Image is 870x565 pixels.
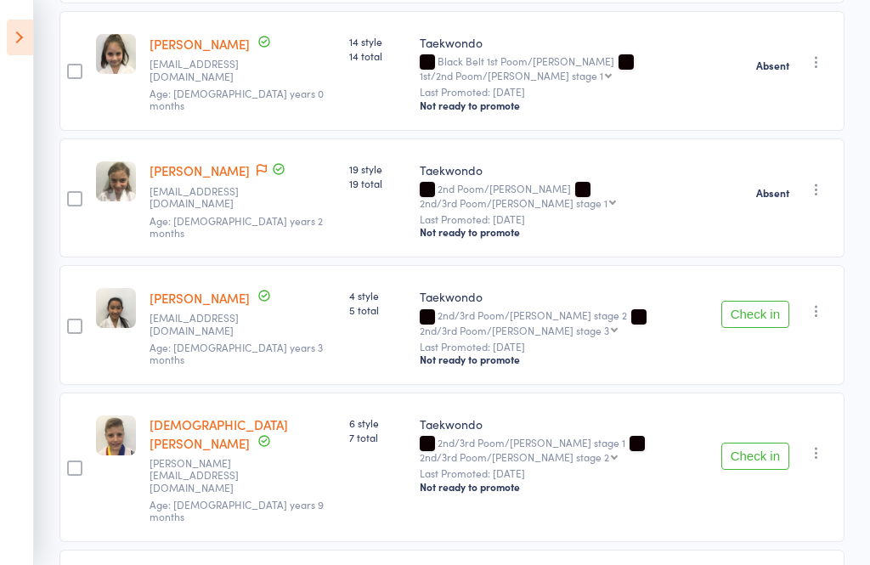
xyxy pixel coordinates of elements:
div: Taekwondo [420,415,708,432]
button: Check in [721,301,789,328]
small: anastasiaperrin@hotmail.com [150,185,260,210]
button: Check in [721,443,789,470]
div: 2nd/3rd Poom/[PERSON_NAME] stage 1 [420,437,708,462]
small: vanessa.sum1@gmail.com [150,312,260,336]
a: [PERSON_NAME] [150,35,250,53]
span: 14 style [349,34,405,48]
span: 5 total [349,302,405,317]
div: 2nd/3rd Poom/[PERSON_NAME] stage 1 [420,197,607,208]
span: Age: [DEMOGRAPHIC_DATA] years 9 months [150,497,324,523]
a: [DEMOGRAPHIC_DATA][PERSON_NAME] [150,415,288,452]
img: image1558599845.png [96,161,136,201]
span: 6 style [349,415,405,430]
a: [PERSON_NAME] [150,289,250,307]
div: Not ready to promote [420,480,708,494]
small: Last Promoted: [DATE] [420,467,708,479]
div: 1st/2nd Poom/[PERSON_NAME] stage 1 [420,70,603,81]
div: 2nd Poom/[PERSON_NAME] [420,183,708,208]
small: Last Promoted: [DATE] [420,86,708,98]
div: 2nd/3rd Poom/[PERSON_NAME] stage 2 [420,309,708,335]
span: 14 total [349,48,405,63]
strong: Absent [756,59,789,72]
span: 19 style [349,161,405,176]
div: Taekwondo [420,161,708,178]
small: melanies@y7mail.com [150,58,260,82]
div: Not ready to promote [420,99,708,112]
span: Age: [DEMOGRAPHIC_DATA] years 2 months [150,213,323,240]
small: Last Promoted: [DATE] [420,341,708,353]
small: w.lesniak@live.com [150,457,260,494]
div: 2nd/3rd Poom/[PERSON_NAME] stage 2 [420,451,609,462]
div: Not ready to promote [420,225,708,239]
div: Black Belt 1st Poom/[PERSON_NAME] [420,55,708,81]
span: Age: [DEMOGRAPHIC_DATA] years 3 months [150,340,323,366]
div: Not ready to promote [420,353,708,366]
img: image1558746923.png [96,288,136,328]
div: Taekwondo [420,288,708,305]
strong: Absent [756,186,789,200]
img: image1558941827.png [96,415,136,455]
div: Taekwondo [420,34,708,51]
a: [PERSON_NAME] [150,161,250,179]
span: 4 style [349,288,405,302]
small: Last Promoted: [DATE] [420,213,708,225]
span: Age: [DEMOGRAPHIC_DATA] years 0 months [150,86,324,112]
img: image1568700509.png [96,34,136,74]
span: 19 total [349,176,405,190]
span: 7 total [349,430,405,444]
div: 2nd/3rd Poom/[PERSON_NAME] stage 3 [420,325,609,336]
